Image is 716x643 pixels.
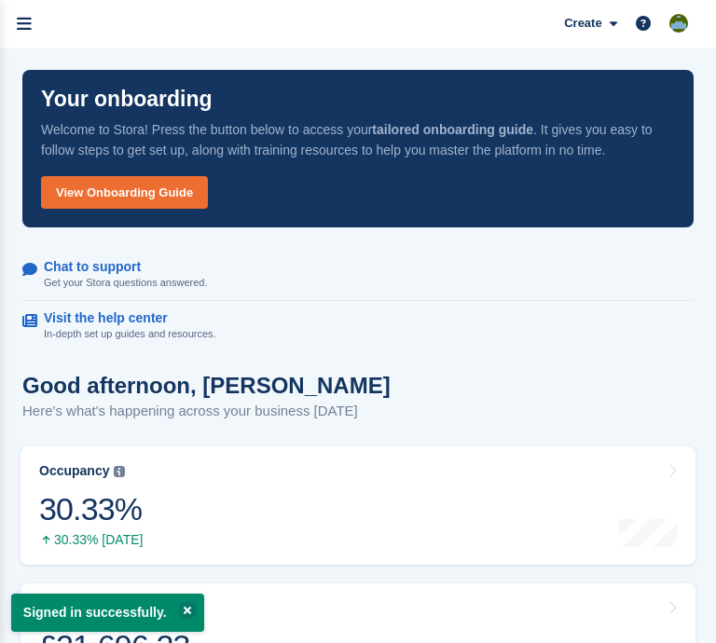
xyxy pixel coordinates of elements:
[39,490,143,528] div: 30.33%
[41,89,213,110] p: Your onboarding
[22,401,391,422] p: Here's what's happening across your business [DATE]
[41,176,208,209] a: View Onboarding Guide
[372,122,533,137] strong: tailored onboarding guide
[22,373,391,398] h1: Good afternoon, [PERSON_NAME]
[39,463,109,479] div: Occupancy
[21,446,695,565] a: Occupancy 30.33% 30.33% [DATE]
[22,301,694,351] a: Visit the help center In-depth set up guides and resources.
[669,14,688,33] img: Aaron Winter
[39,532,143,548] div: 30.33% [DATE]
[44,326,216,342] p: In-depth set up guides and resources.
[41,119,675,160] p: Welcome to Stora! Press the button below to access your . It gives you easy to follow steps to ge...
[11,594,204,632] p: Signed in successfully.
[44,275,207,291] p: Get your Stora questions answered.
[44,259,192,275] p: Chat to support
[564,14,601,33] span: Create
[114,466,125,477] img: icon-info-grey-7440780725fd019a000dd9b08b2336e03edf1995a4989e88bcd33f0948082b44.svg
[44,310,201,326] p: Visit the help center
[22,250,694,301] a: Chat to support Get your Stora questions answered.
